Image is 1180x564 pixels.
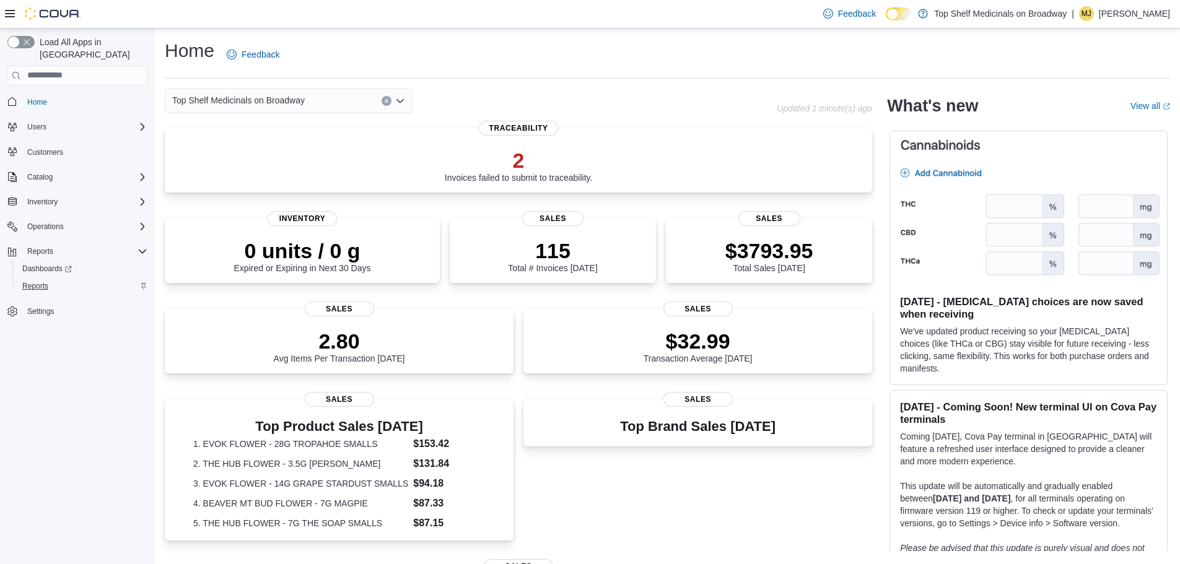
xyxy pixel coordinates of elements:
dt: 4. BEAVER MT BUD FLOWER - 7G MAGPIE [193,497,408,510]
h3: Top Product Sales [DATE] [193,419,485,434]
h1: Home [165,38,214,63]
p: 2 [445,148,593,173]
svg: External link [1163,103,1170,110]
button: Customers [2,143,152,161]
span: Catalog [27,172,53,182]
button: Users [22,119,51,134]
p: Updated 1 minute(s) ago [777,103,872,113]
p: $3793.95 [725,238,813,263]
span: Users [27,122,46,132]
span: Inventory [22,194,147,209]
span: Sales [738,211,800,226]
div: Avg Items Per Transaction [DATE] [274,329,405,363]
span: Sales [305,392,374,407]
dd: $131.84 [413,456,485,471]
a: Dashboards [17,261,77,276]
strong: [DATE] and [DATE] [933,493,1010,503]
h3: Top Brand Sales [DATE] [620,419,776,434]
span: Top Shelf Medicinals on Broadway [172,93,305,108]
span: Sales [663,302,733,316]
span: Catalog [22,170,147,184]
span: Inventory [268,211,337,226]
span: Operations [22,219,147,234]
button: Reports [22,244,58,259]
span: Load All Apps in [GEOGRAPHIC_DATA] [35,36,147,61]
button: Catalog [22,170,58,184]
span: Home [22,94,147,110]
p: $32.99 [644,329,753,354]
p: Top Shelf Medicinals on Broadway [934,6,1067,21]
a: View allExternal link [1130,101,1170,111]
dt: 5. THE HUB FLOWER - 7G THE SOAP SMALLS [193,517,408,529]
dt: 1. EVOK FLOWER - 28G TROPAHOE SMALLS [193,438,408,450]
span: Reports [17,279,147,293]
p: This update will be automatically and gradually enabled between , for all terminals operating on ... [900,480,1157,529]
dt: 2. THE HUB FLOWER - 3.5G [PERSON_NAME] [193,458,408,470]
span: Customers [27,147,63,157]
span: Sales [305,302,374,316]
dt: 3. EVOK FLOWER - 14G GRAPE STARDUST SMALLS [193,477,408,490]
span: MJ [1082,6,1091,21]
p: Coming [DATE], Cova Pay terminal in [GEOGRAPHIC_DATA] will feature a refreshed user interface des... [900,430,1157,467]
div: Melisa Johnson [1079,6,1094,21]
button: Clear input [382,96,391,106]
span: Customers [22,144,147,160]
span: Traceability [479,121,558,136]
span: Home [27,97,47,107]
button: Operations [22,219,69,234]
img: Cova [25,7,81,20]
dd: $153.42 [413,436,485,451]
a: Feedback [818,1,881,26]
span: Sales [663,392,733,407]
a: Reports [17,279,53,293]
span: Reports [27,246,53,256]
dd: $87.15 [413,516,485,531]
span: Sales [522,211,584,226]
span: Reports [22,244,147,259]
div: Transaction Average [DATE] [644,329,753,363]
div: Invoices failed to submit to traceability. [445,148,593,183]
span: Reports [22,281,48,291]
button: Reports [2,243,152,260]
dd: $87.33 [413,496,485,511]
button: Home [2,93,152,111]
input: Dark Mode [886,7,912,20]
p: | [1072,6,1074,21]
button: Open list of options [395,96,405,106]
p: We've updated product receiving so your [MEDICAL_DATA] choices (like THCa or CBG) stay visible fo... [900,325,1157,375]
span: Inventory [27,197,58,207]
h3: [DATE] - [MEDICAL_DATA] choices are now saved when receiving [900,295,1157,320]
a: Home [22,95,52,110]
span: Settings [22,303,147,319]
span: Operations [27,222,64,232]
button: Inventory [22,194,63,209]
button: Operations [2,218,152,235]
dd: $94.18 [413,476,485,491]
h3: [DATE] - Coming Soon! New terminal UI on Cova Pay terminals [900,401,1157,425]
span: Dashboards [17,261,147,276]
span: Settings [27,306,54,316]
span: Dashboards [22,264,72,274]
button: Settings [2,302,152,320]
p: [PERSON_NAME] [1099,6,1170,21]
span: Feedback [838,7,876,20]
a: Customers [22,145,68,160]
button: Catalog [2,168,152,186]
div: Total Sales [DATE] [725,238,813,273]
p: 0 units / 0 g [234,238,371,263]
p: 2.80 [274,329,405,354]
a: Feedback [222,42,284,67]
button: Reports [12,277,152,295]
a: Dashboards [12,260,152,277]
p: 115 [508,238,597,263]
nav: Complex example [7,88,147,353]
span: Feedback [242,48,279,61]
button: Inventory [2,193,152,210]
div: Expired or Expiring in Next 30 Days [234,238,371,273]
span: Users [22,119,147,134]
button: Users [2,118,152,136]
div: Total # Invoices [DATE] [508,238,597,273]
h2: What's new [887,96,978,116]
a: Settings [22,304,59,319]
